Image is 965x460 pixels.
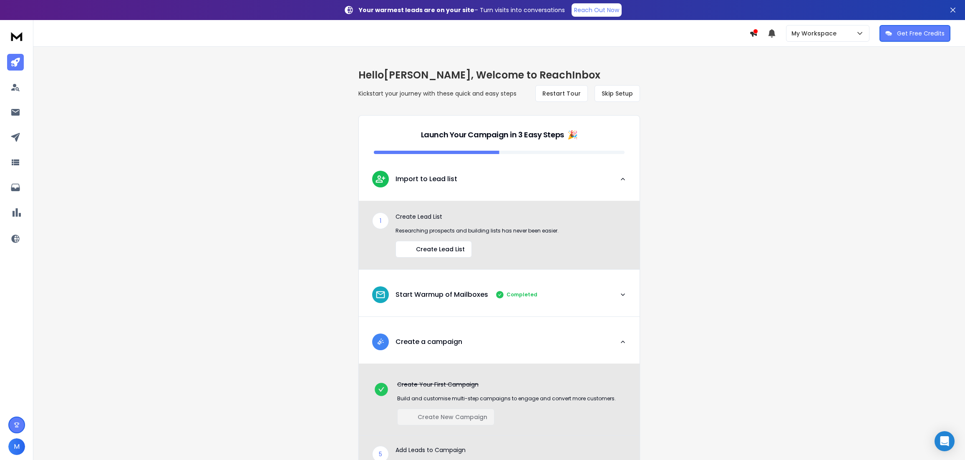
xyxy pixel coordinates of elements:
[935,431,955,451] div: Open Intercom Messenger
[8,438,25,455] button: M
[359,201,640,269] div: leadImport to Lead list
[506,291,537,298] p: Completed
[359,164,640,201] button: leadImport to Lead list
[359,6,474,14] strong: Your warmest leads are on your site
[358,68,640,82] h1: Hello [PERSON_NAME] , Welcome to ReachInbox
[396,446,594,454] p: Add Leads to Campaign
[396,174,457,184] p: Import to Lead list
[403,244,413,254] img: lead
[396,227,626,234] p: Researching prospects and building lists has never been easier.
[358,89,517,98] p: Kickstart your journey with these quick and easy steps
[879,25,950,42] button: Get Free Credits
[359,6,565,14] p: – Turn visits into conversations
[396,337,462,347] p: Create a campaign
[375,336,386,347] img: lead
[572,3,622,17] a: Reach Out Now
[8,28,25,44] img: logo
[567,129,578,141] span: 🎉
[396,290,488,300] p: Start Warmup of Mailboxes
[396,241,472,258] button: Create Lead List
[397,380,616,389] p: Create Your First Campaign
[535,85,588,102] button: Restart Tour
[359,327,640,364] button: leadCreate a campaign
[791,29,840,38] p: My Workspace
[359,280,640,316] button: leadStart Warmup of MailboxesCompleted
[595,85,640,102] button: Skip Setup
[396,212,626,221] p: Create Lead List
[372,212,389,229] div: 1
[397,395,616,402] p: Build and customise multi-step campaigns to engage and convert more customers.
[602,89,633,98] span: Skip Setup
[375,174,386,184] img: lead
[375,289,386,300] img: lead
[421,129,564,141] p: Launch Your Campaign in 3 Easy Steps
[897,29,945,38] p: Get Free Credits
[574,6,619,14] p: Reach Out Now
